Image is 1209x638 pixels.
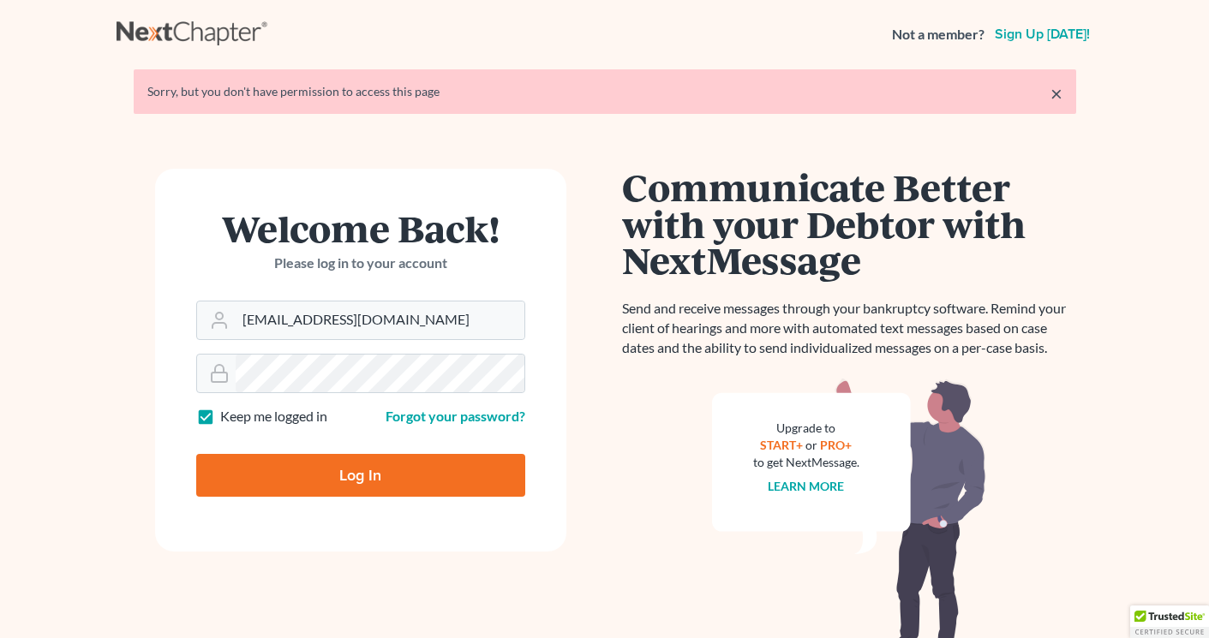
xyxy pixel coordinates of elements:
label: Keep me logged in [220,407,327,426]
input: Log In [196,454,525,497]
p: Send and receive messages through your bankruptcy software. Remind your client of hearings and mo... [622,299,1076,358]
span: or [805,438,817,452]
a: × [1050,83,1062,104]
h1: Communicate Better with your Debtor with NextMessage [622,169,1076,278]
input: Email Address [236,301,524,339]
a: Sign up [DATE]! [991,27,1093,41]
a: Forgot your password? [386,408,525,424]
div: Sorry, but you don't have permission to access this page [147,83,1062,100]
p: Please log in to your account [196,253,525,273]
a: Learn more [768,479,844,493]
a: PRO+ [820,438,852,452]
div: TrustedSite Certified [1130,605,1209,638]
a: START+ [760,438,803,452]
div: to get NextMessage. [753,454,859,471]
h1: Welcome Back! [196,210,525,247]
strong: Not a member? [892,25,985,45]
div: Upgrade to [753,420,859,437]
